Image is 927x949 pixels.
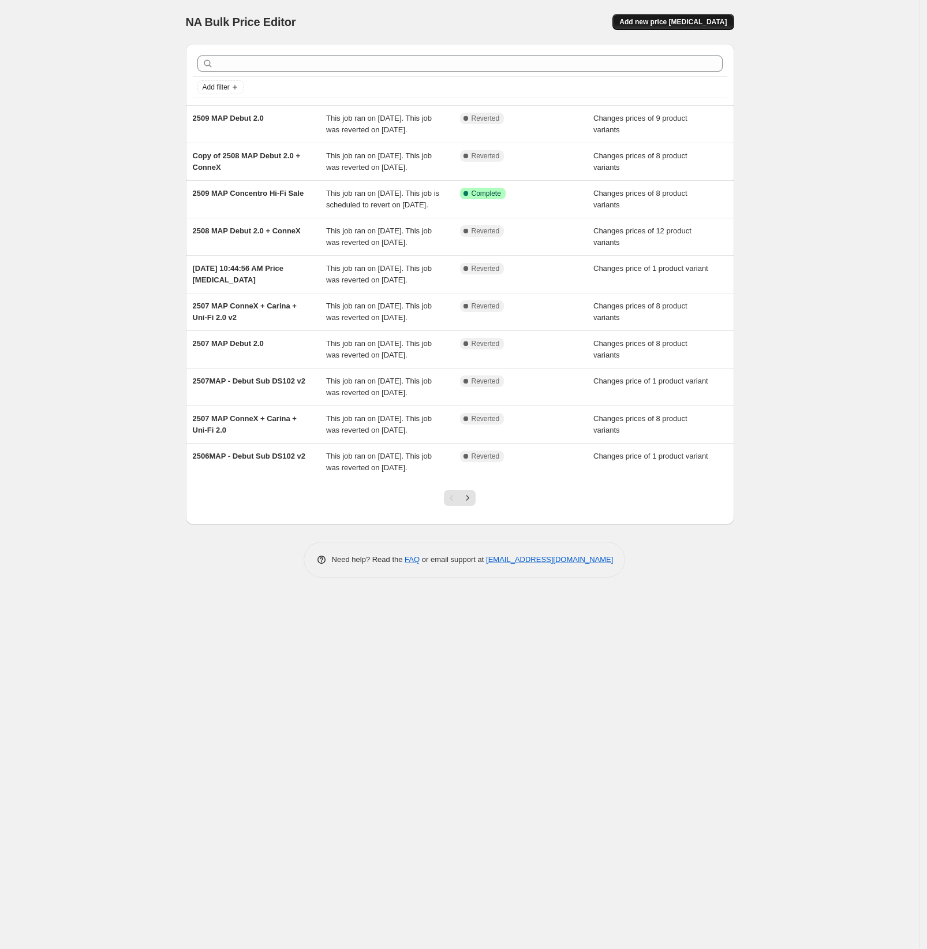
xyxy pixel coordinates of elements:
span: Reverted [472,151,500,161]
span: Reverted [472,452,500,461]
span: Reverted [472,414,500,423]
span: Changes prices of 8 product variants [593,414,687,434]
span: 2509 MAP Concentro Hi-Fi Sale [193,189,304,198]
nav: Pagination [444,490,476,506]
span: Changes price of 1 product variant [593,264,708,273]
span: This job ran on [DATE]. This job was reverted on [DATE]. [326,339,432,359]
span: Add new price [MEDICAL_DATA] [619,17,727,27]
span: 2507 MAP ConneX + Carina + Uni-Fi 2.0 [193,414,297,434]
button: Next [459,490,476,506]
span: 2508 MAP Debut 2.0 + ConneX [193,226,301,235]
span: Reverted [472,264,500,273]
span: Copy of 2508 MAP Debut 2.0 + ConneX [193,151,301,172]
span: This job ran on [DATE]. This job was reverted on [DATE]. [326,377,432,397]
span: Changes prices of 8 product variants [593,189,687,209]
a: FAQ [405,555,420,564]
span: This job ran on [DATE]. This job was reverted on [DATE]. [326,151,432,172]
span: Reverted [472,339,500,348]
button: Add filter [197,80,244,94]
span: Reverted [472,377,500,386]
button: Add new price [MEDICAL_DATA] [612,14,734,30]
a: [EMAIL_ADDRESS][DOMAIN_NAME] [486,555,613,564]
span: 2507 MAP ConneX + Carina + Uni-Fi 2.0 v2 [193,302,297,322]
span: 2506MAP - Debut Sub DS102 v2 [193,452,306,460]
span: or email support at [420,555,486,564]
span: Changes price of 1 product variant [593,452,708,460]
span: Complete [472,189,501,198]
span: Changes prices of 12 product variants [593,226,691,247]
span: Reverted [472,114,500,123]
span: Add filter [203,83,230,92]
span: This job ran on [DATE]. This job is scheduled to revert on [DATE]. [326,189,439,209]
span: This job ran on [DATE]. This job was reverted on [DATE]. [326,226,432,247]
span: [DATE] 10:44:56 AM Price [MEDICAL_DATA] [193,264,284,284]
span: 2507MAP - Debut Sub DS102 v2 [193,377,306,385]
span: Changes prices of 9 product variants [593,114,687,134]
span: Changes prices of 8 product variants [593,302,687,322]
span: This job ran on [DATE]. This job was reverted on [DATE]. [326,264,432,284]
span: Reverted [472,226,500,236]
span: This job ran on [DATE]. This job was reverted on [DATE]. [326,302,432,322]
span: Need help? Read the [332,555,405,564]
span: NA Bulk Price Editor [186,16,296,28]
span: This job ran on [DATE]. This job was reverted on [DATE]. [326,452,432,472]
span: Changes prices of 8 product variants [593,151,687,172]
span: Changes price of 1 product variant [593,377,708,385]
span: Reverted [472,302,500,311]
span: 2509 MAP Debut 2.0 [193,114,264,122]
span: This job ran on [DATE]. This job was reverted on [DATE]. [326,114,432,134]
span: This job ran on [DATE]. This job was reverted on [DATE]. [326,414,432,434]
span: 2507 MAP Debut 2.0 [193,339,264,348]
span: Changes prices of 8 product variants [593,339,687,359]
